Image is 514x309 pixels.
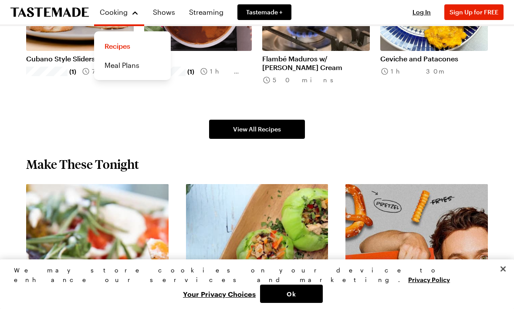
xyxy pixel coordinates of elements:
span: Tastemade + [246,8,283,17]
a: Recipes [99,37,166,56]
span: Cooking [100,8,128,16]
a: Tastemade + [237,4,291,20]
button: Sign Up for FREE [444,4,504,20]
a: To Tastemade Home Page [10,7,89,17]
span: Log In [413,8,431,16]
a: Flambé Maduros w/ [PERSON_NAME] Cream [262,54,370,72]
a: View full content for Veggie-Forward Flavors [26,185,147,204]
button: Your Privacy Choices [179,285,260,303]
button: Log In [404,8,439,17]
button: Cooking [99,3,139,21]
a: View full content for Clean Eating [186,185,297,193]
a: View full content for Struggle Meals [345,185,463,193]
button: Ok [260,285,323,303]
span: Sign Up for FREE [450,8,498,16]
a: Meal Plans [99,56,166,75]
a: More information about your privacy, opens in a new tab [408,275,450,283]
div: Privacy [14,265,493,303]
a: Ceviche and Patacones [380,54,488,63]
h2: Make These Tonight [26,156,139,172]
div: Cooking [94,31,171,80]
a: Pozole [144,54,252,63]
span: View All Recipes [233,125,281,134]
a: Cubano Style Sliders [26,54,134,63]
button: Close [494,259,513,279]
a: View All Recipes [209,120,305,139]
div: We may store cookies on your device to enhance our services and marketing. [14,265,493,285]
